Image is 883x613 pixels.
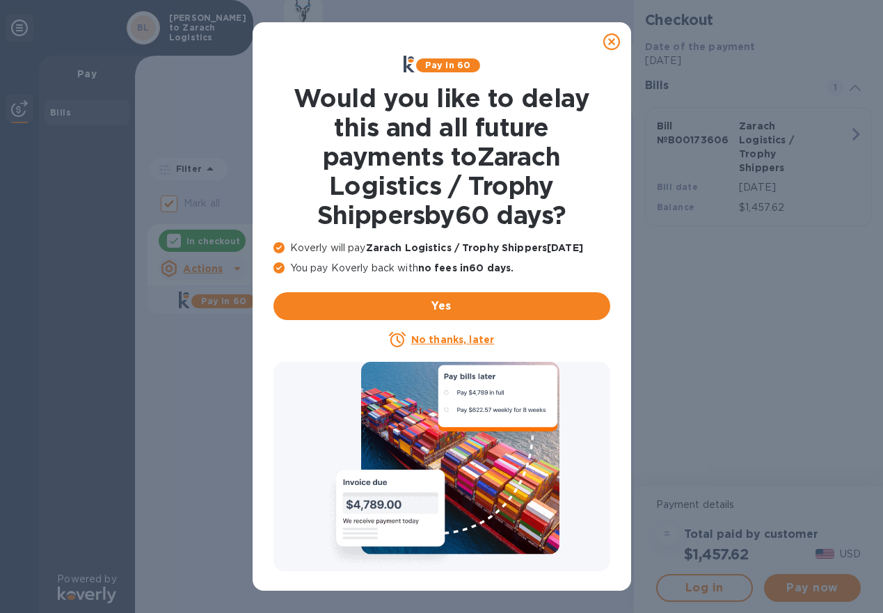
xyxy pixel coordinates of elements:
h1: Would you like to delay this and all future payments to Zarach Logistics / Trophy Shippers by 60 ... [273,83,610,230]
p: You pay Koverly back with [273,261,610,276]
b: Pay in 60 [425,60,470,70]
p: Koverly will pay [273,241,610,255]
b: no fees in 60 days . [418,262,514,273]
b: Zarach Logistics / Trophy Shippers [DATE] [366,242,583,253]
button: Yes [273,292,610,320]
span: Yes [285,298,599,315]
u: No thanks, later [411,334,494,345]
